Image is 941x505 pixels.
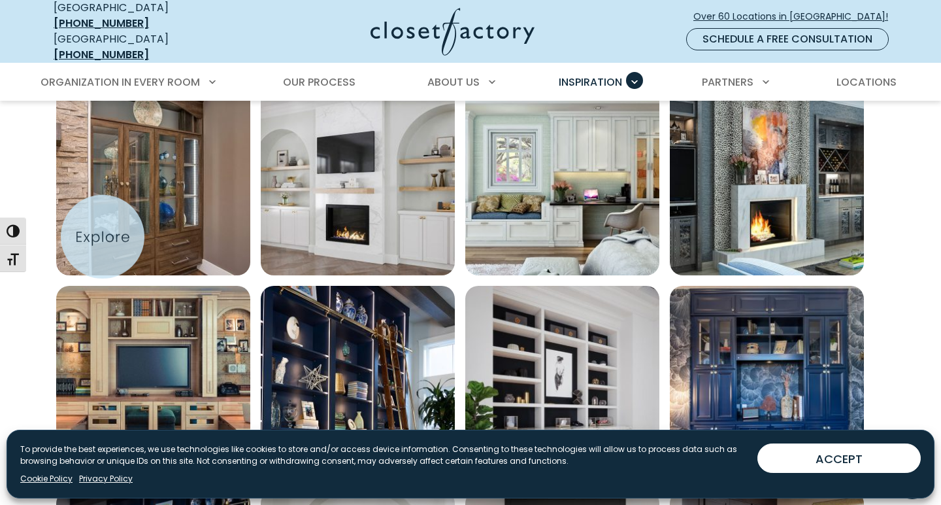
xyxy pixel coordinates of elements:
[693,5,899,28] a: Over 60 Locations in [GEOGRAPHIC_DATA]!
[56,286,250,480] img: Hardrock Maple wall unit with pull-out desks and mirrored front doors.
[465,286,659,480] a: Open inspiration gallery to preview enlarged image
[31,64,910,101] nav: Primary Menu
[427,75,480,90] span: About Us
[41,75,200,90] span: Organization in Every Room
[670,286,864,480] a: Open inspiration gallery to preview enlarged image
[20,444,747,467] p: To provide the best experiences, we use technologies like cookies to store and/or access device i...
[54,16,149,31] a: [PHONE_NUMBER]
[559,75,622,90] span: Inspiration
[56,286,250,480] a: Open inspiration gallery to preview enlarged image
[261,286,455,480] img: Wall unit Rolling ladder
[465,286,659,480] img: Contemporary built-in with white shelving and black backing and marble countertop
[56,81,250,275] a: Open inspiration gallery to preview enlarged image
[261,81,455,275] img: White base cabinets and wood floating shelving.
[261,286,455,480] a: Open inspiration gallery to preview enlarged image
[686,28,889,50] a: Schedule a Free Consultation
[79,473,133,485] a: Privacy Policy
[836,75,897,90] span: Locations
[261,81,455,275] a: Open inspiration gallery to preview enlarged image
[465,81,659,275] a: Open inspiration gallery to preview enlarged image
[693,10,899,24] span: Over 60 Locations in [GEOGRAPHIC_DATA]!
[670,81,864,275] a: Open inspiration gallery to preview enlarged image
[670,81,864,275] img: Wall unit and media center with integrated TV mount and wine storage in wet bar.
[20,473,73,485] a: Cookie Policy
[56,81,250,275] img: Built-in wall unit in Rocky Mountain with LED light strips and glass inserts.
[54,47,149,62] a: [PHONE_NUMBER]
[371,8,535,56] img: Closet Factory Logo
[702,75,753,90] span: Partners
[757,444,921,473] button: ACCEPT
[54,31,243,63] div: [GEOGRAPHIC_DATA]
[283,75,355,90] span: Our Process
[465,81,659,275] img: White shaker wall unit with built-in window seat and work station.
[670,286,864,480] img: Elegant navy blue built-in cabinetry with glass doors and open shelving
